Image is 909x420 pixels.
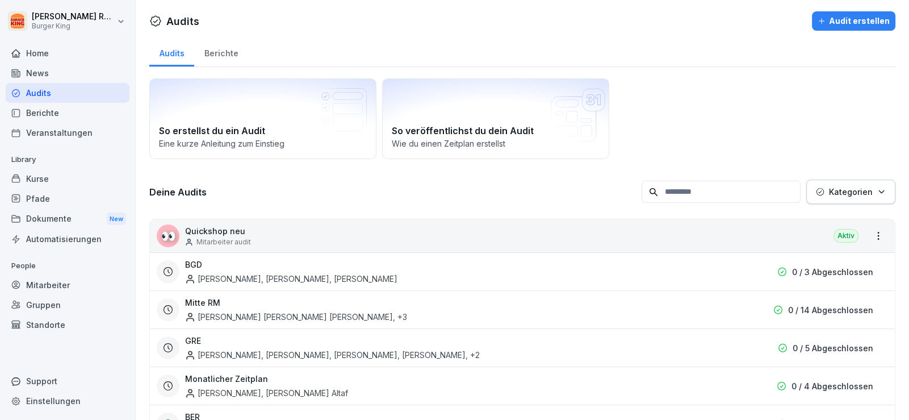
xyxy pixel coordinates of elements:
div: New [107,213,126,226]
a: Pfade [6,189,129,209]
a: Home [6,43,129,63]
p: Eine kurze Anleitung zum Einstieg [159,138,367,149]
p: 0 / 5 Abgeschlossen [793,342,873,354]
a: Berichte [6,103,129,123]
h3: Monatlicher Zeitplan [185,373,268,385]
a: Standorte [6,315,129,335]
div: [PERSON_NAME] [PERSON_NAME] [PERSON_NAME] , +3 [185,311,407,323]
div: [PERSON_NAME], [PERSON_NAME], [PERSON_NAME], [PERSON_NAME] , +2 [185,349,480,361]
div: 👀 [157,224,179,247]
a: Audits [149,38,194,66]
h1: Audits [166,14,199,29]
a: So erstellst du ein AuditEine kurze Anleitung zum Einstieg [149,78,376,159]
div: [PERSON_NAME], [PERSON_NAME], [PERSON_NAME] [185,273,397,285]
a: Kurse [6,169,129,189]
p: Library [6,151,129,169]
p: 0 / 14 Abgeschlossen [788,304,873,316]
a: Veranstaltungen [6,123,129,143]
p: People [6,257,129,275]
p: Quickshop neu [185,225,251,237]
p: Mitarbeiter audit [196,237,251,247]
a: Automatisierungen [6,229,129,249]
div: Audit erstellen [818,15,890,27]
div: Aktiv [833,229,858,243]
a: Gruppen [6,295,129,315]
p: 0 / 3 Abgeschlossen [792,266,873,278]
div: Dokumente [6,209,129,230]
p: Burger King [32,22,115,30]
button: Kategorien [806,180,895,204]
h3: GRE [185,335,201,347]
h3: Mitte RM [185,297,220,309]
a: So veröffentlichst du dein AuditWie du einen Zeitplan erstellst [382,78,609,159]
a: Audits [6,83,129,103]
a: Einstellungen [6,391,129,411]
a: DokumenteNew [6,209,129,230]
div: Support [6,371,129,391]
h3: BGD [185,259,202,271]
a: News [6,63,129,83]
p: [PERSON_NAME] Rohrich [32,12,115,22]
p: 0 / 4 Abgeschlossen [791,380,873,392]
button: Audit erstellen [812,11,895,31]
p: Kategorien [829,186,873,198]
div: [PERSON_NAME], [PERSON_NAME] Altaf [185,387,348,399]
h2: So veröffentlichst du dein Audit [392,124,600,138]
a: Mitarbeiter [6,275,129,295]
h3: Deine Audits [149,186,636,198]
h2: So erstellst du ein Audit [159,124,367,138]
a: Berichte [194,38,248,66]
p: Wie du einen Zeitplan erstellst [392,138,600,149]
